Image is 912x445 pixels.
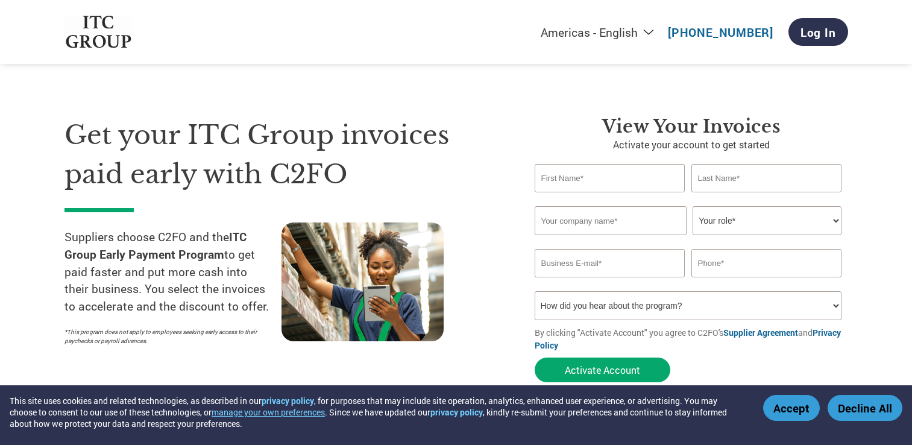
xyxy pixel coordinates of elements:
h3: View Your Invoices [535,116,848,137]
button: manage your own preferences [212,406,325,418]
p: *This program does not apply to employees seeking early access to their paychecks or payroll adva... [64,327,269,346]
a: privacy policy [430,406,483,418]
h1: Get your ITC Group invoices paid early with C2FO [64,116,498,194]
p: By clicking "Activate Account" you agree to C2FO's and [535,326,848,352]
a: Log In [788,18,848,46]
div: Invalid last name or last name is too long [691,194,842,201]
strong: ITC Group Early Payment Program [64,229,247,262]
input: Invalid Email format [535,249,685,277]
div: Inavlid Phone Number [691,279,842,286]
a: privacy policy [262,395,314,406]
button: Activate Account [535,358,670,382]
a: Privacy Policy [535,327,841,351]
select: Title/Role [693,206,841,235]
div: Invalid company name or company name is too long [535,236,842,244]
div: Invalid first name or first name is too long [535,194,685,201]
input: First Name* [535,164,685,192]
img: ITC Group [64,16,133,49]
a: [PHONE_NUMBER] [668,25,773,40]
a: Supplier Agreement [723,327,798,338]
input: Last Name* [691,164,842,192]
input: Phone* [691,249,842,277]
div: Inavlid Email Address [535,279,685,286]
p: Activate your account to get started [535,137,848,152]
div: This site uses cookies and related technologies, as described in our , for purposes that may incl... [10,395,746,429]
button: Accept [763,395,820,421]
input: Your company name* [535,206,687,235]
img: supply chain worker [281,222,444,341]
p: Suppliers choose C2FO and the to get paid faster and put more cash into their business. You selec... [64,229,281,315]
button: Decline All [828,395,902,421]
